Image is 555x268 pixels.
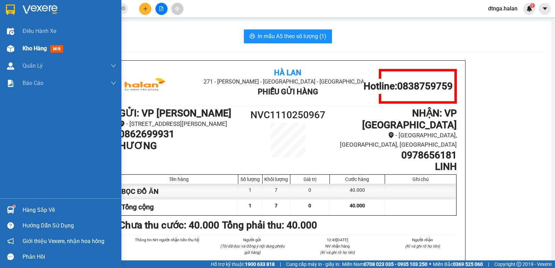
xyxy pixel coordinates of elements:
[23,27,56,35] span: Điều hành xe
[13,205,15,207] sup: 1
[121,203,154,211] span: Tổng cộng
[405,244,440,249] i: (Kí và ghi rõ họ tên)
[238,184,263,199] div: 1
[542,6,548,12] span: caret-down
[143,6,148,11] span: plus
[119,128,246,140] h1: 0862699931
[362,107,457,131] b: NHẬN : VP [GEOGRAPHIC_DATA]
[23,221,116,231] div: Hướng dẫn sử dụng
[350,203,365,208] span: 40.000
[7,238,14,244] span: notification
[133,237,202,243] li: Thông tin NH người nhận tiền thu hộ
[121,6,126,10] span: close-circle
[264,176,288,182] div: Khối lượng
[303,237,372,243] li: 12:43[DATE]
[330,149,457,161] h1: 0978656181
[9,9,61,43] img: logo.jpg
[171,3,183,15] button: aim
[119,121,125,127] span: environment
[364,261,427,267] strong: 0708 023 035 - 0935 103 250
[453,261,483,267] strong: 0369 525 060
[159,6,164,11] span: file-add
[330,161,457,173] h1: LINH
[246,107,330,123] h1: NVC1110250967
[111,63,116,69] span: down
[292,176,328,182] div: Giá trị
[175,77,400,86] li: 271 - [PERSON_NAME] - [GEOGRAPHIC_DATA] - [GEOGRAPHIC_DATA]
[249,203,251,208] span: 1
[23,237,104,245] span: Giới thiệu Vexere, nhận hoa hồng
[539,3,551,15] button: caret-down
[211,260,275,268] span: Hỗ trợ kỹ thuật:
[119,107,231,119] b: GỬI : VP [PERSON_NAME]
[50,45,63,53] span: mới
[286,260,340,268] span: Cung cấp máy in - giấy in:
[218,237,287,243] li: Người gửi
[387,176,454,182] div: Ghi chú
[303,243,372,249] li: NV nhận hàng
[220,244,284,255] i: (Tôi đã đọc và đồng ý nội dung phiếu gửi hàng)
[119,119,246,129] li: - [STREET_ADDRESS][PERSON_NAME]
[290,184,330,199] div: 0
[7,28,14,35] img: warehouse-icon
[120,184,238,199] div: BỌC ĐỒ ĂN
[280,260,281,268] span: |
[342,260,427,268] span: Miền Nam
[7,222,14,229] span: question-circle
[388,237,457,243] li: Người nhận
[429,263,431,266] span: ⚪️
[530,3,535,8] sup: 9
[258,87,318,96] b: Phiếu Gửi Hàng
[263,184,290,199] div: 7
[388,132,394,138] span: environment
[249,33,255,40] span: printer
[526,6,532,12] img: icon-new-feature
[155,3,168,15] button: file-add
[119,219,219,231] b: Chưa thu cước : 40.000
[330,131,457,149] li: - [GEOGRAPHIC_DATA], [GEOGRAPHIC_DATA], [GEOGRAPHIC_DATA]
[433,260,483,268] span: Miền Bắc
[244,29,332,43] button: printerIn mẫu A5 theo số lượng (1)
[119,140,246,152] h1: HƯƠNG
[65,17,290,26] li: 271 - [PERSON_NAME] - [GEOGRAPHIC_DATA] - [GEOGRAPHIC_DATA]
[308,203,311,208] span: 0
[7,206,14,214] img: warehouse-icon
[121,6,126,12] span: close-circle
[222,219,317,231] b: Tổng phải thu: 40.000
[23,252,116,262] div: Phản hồi
[9,47,121,59] b: GỬI : VP [PERSON_NAME]
[330,184,385,199] div: 40.000
[121,176,236,182] div: Tên hàng
[119,69,171,104] img: logo.jpg
[364,80,453,92] h1: Hotline: 0838759759
[332,176,383,182] div: Cước hàng
[531,3,533,8] span: 9
[240,176,261,182] div: Số lượng
[245,261,275,267] strong: 1900 633 818
[274,68,301,77] b: Hà Lan
[483,4,523,13] span: dtnga.halan
[275,203,277,208] span: 7
[320,250,355,255] i: (Kí và ghi rõ họ tên)
[23,79,43,87] span: Báo cáo
[6,5,15,15] img: logo-vxr
[175,6,180,11] span: aim
[258,32,326,41] span: In mẫu A5 theo số lượng (1)
[111,80,116,86] span: down
[488,260,489,268] span: |
[23,205,116,215] div: Hàng sắp về
[23,61,43,70] span: Quản Lý
[7,62,14,70] img: warehouse-icon
[7,253,14,260] span: message
[7,80,14,87] img: solution-icon
[23,45,47,52] span: Kho hàng
[7,45,14,52] img: warehouse-icon
[516,262,521,267] span: copyright
[139,3,151,15] button: plus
